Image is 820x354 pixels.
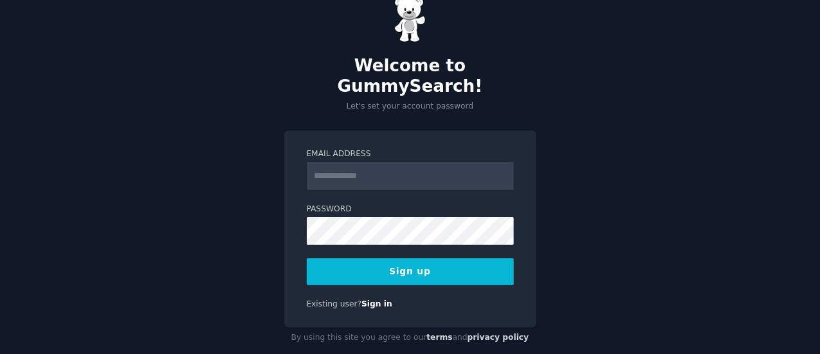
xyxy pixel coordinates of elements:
h2: Welcome to GummySearch! [284,56,536,96]
div: By using this site you agree to our and [284,328,536,348]
p: Let's set your account password [284,101,536,112]
label: Email Address [307,148,514,160]
label: Password [307,204,514,215]
a: Sign in [361,299,392,308]
a: terms [426,333,452,342]
span: Existing user? [307,299,362,308]
button: Sign up [307,258,514,285]
a: privacy policy [468,333,529,342]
